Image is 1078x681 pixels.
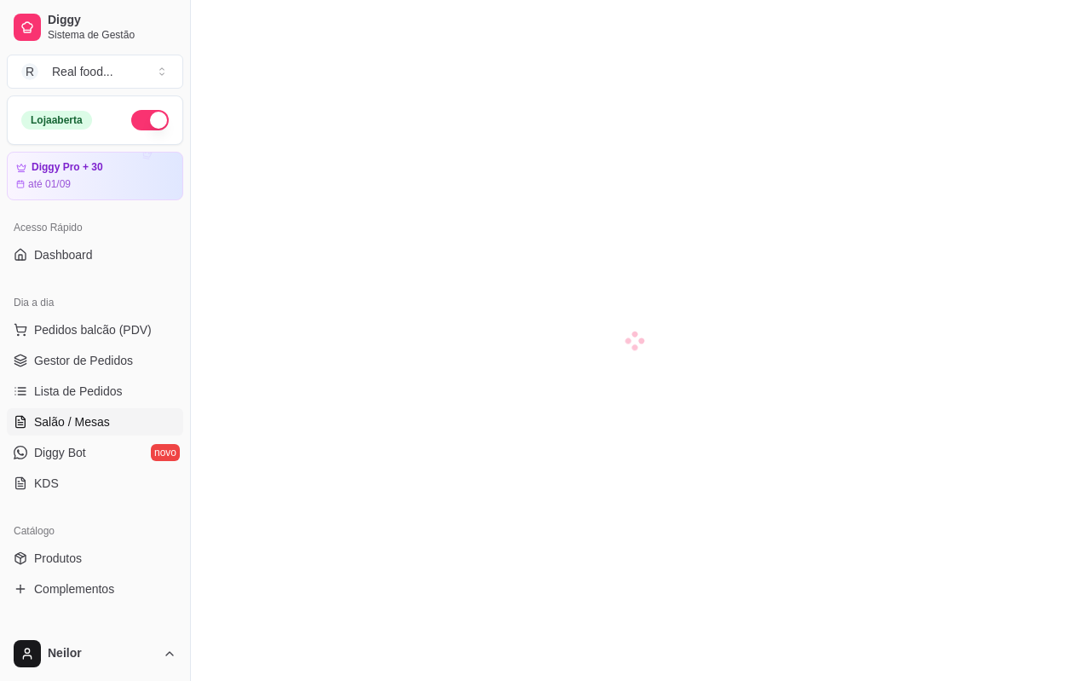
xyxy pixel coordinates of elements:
div: Acesso Rápido [7,214,183,241]
span: Lista de Pedidos [34,383,123,400]
span: Produtos [34,550,82,567]
span: Gestor de Pedidos [34,352,133,369]
span: Pedidos balcão (PDV) [34,321,152,338]
div: Catálogo [7,517,183,545]
a: Gestor de Pedidos [7,347,183,374]
article: até 01/09 [28,177,71,191]
a: KDS [7,470,183,497]
button: Alterar Status [131,110,169,130]
div: Loja aberta [21,111,92,130]
button: Pedidos balcão (PDV) [7,316,183,343]
span: Sistema de Gestão [48,28,176,42]
button: Select a team [7,55,183,89]
a: DiggySistema de Gestão [7,7,183,48]
a: Diggy Botnovo [7,439,183,466]
a: Produtos [7,545,183,572]
span: Dashboard [34,246,93,263]
a: Complementos [7,575,183,603]
span: KDS [34,475,59,492]
a: Lista de Pedidos [7,378,183,405]
a: Diggy Pro + 30até 01/09 [7,152,183,200]
a: Dashboard [7,241,183,268]
article: Diggy Pro + 30 [32,161,103,174]
div: Real food ... [52,63,113,80]
span: Diggy Bot [34,444,86,461]
a: Salão / Mesas [7,408,183,436]
span: Neilor [48,646,156,661]
button: Neilor [7,633,183,674]
span: Complementos [34,580,114,597]
span: Salão / Mesas [34,413,110,430]
span: R [21,63,38,80]
div: Dia a dia [7,289,183,316]
span: Diggy [48,13,176,28]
